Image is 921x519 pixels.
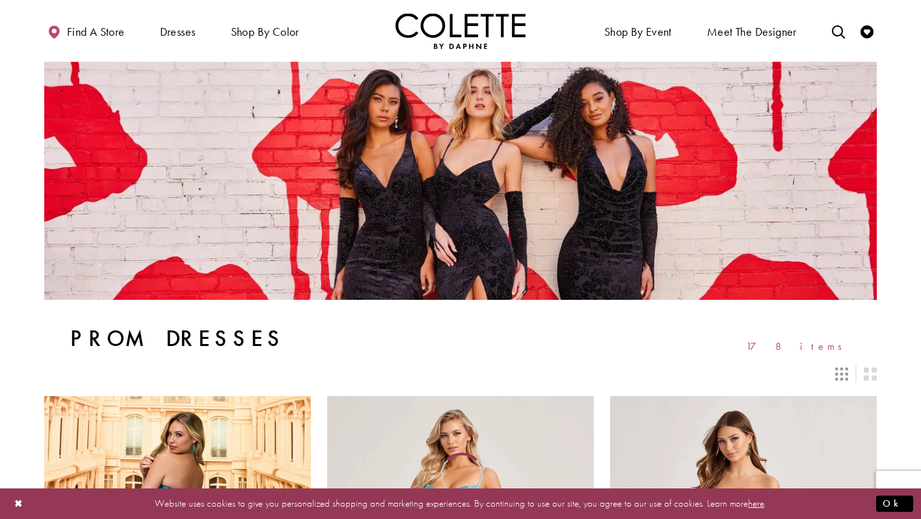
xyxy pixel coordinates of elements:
button: Submit Dialog [876,496,913,512]
span: 178 items [746,341,851,352]
span: Switch layout to 3 columns [835,367,848,380]
button: Close Dialog [8,492,30,515]
span: Dresses [160,25,196,38]
a: Toggle search [829,13,848,49]
span: Shop By Event [601,13,675,49]
a: Find a store [44,13,127,49]
span: Shop by color [228,13,302,49]
a: Meet the designer [704,13,800,49]
span: Dresses [157,13,199,49]
span: Meet the designer [707,25,797,38]
a: here [748,497,764,510]
span: Shop By Event [604,25,672,38]
a: Check Wishlist [857,13,877,49]
span: Switch layout to 2 columns [864,367,877,380]
p: Website uses cookies to give you personalized shopping and marketing experiences. By continuing t... [94,495,827,512]
h1: Prom Dresses [70,326,286,352]
div: Layout Controls [36,360,885,388]
img: Colette by Daphne [395,13,526,49]
a: Visit Home Page [395,13,526,49]
span: Shop by color [231,25,299,38]
span: Find a store [67,25,125,38]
